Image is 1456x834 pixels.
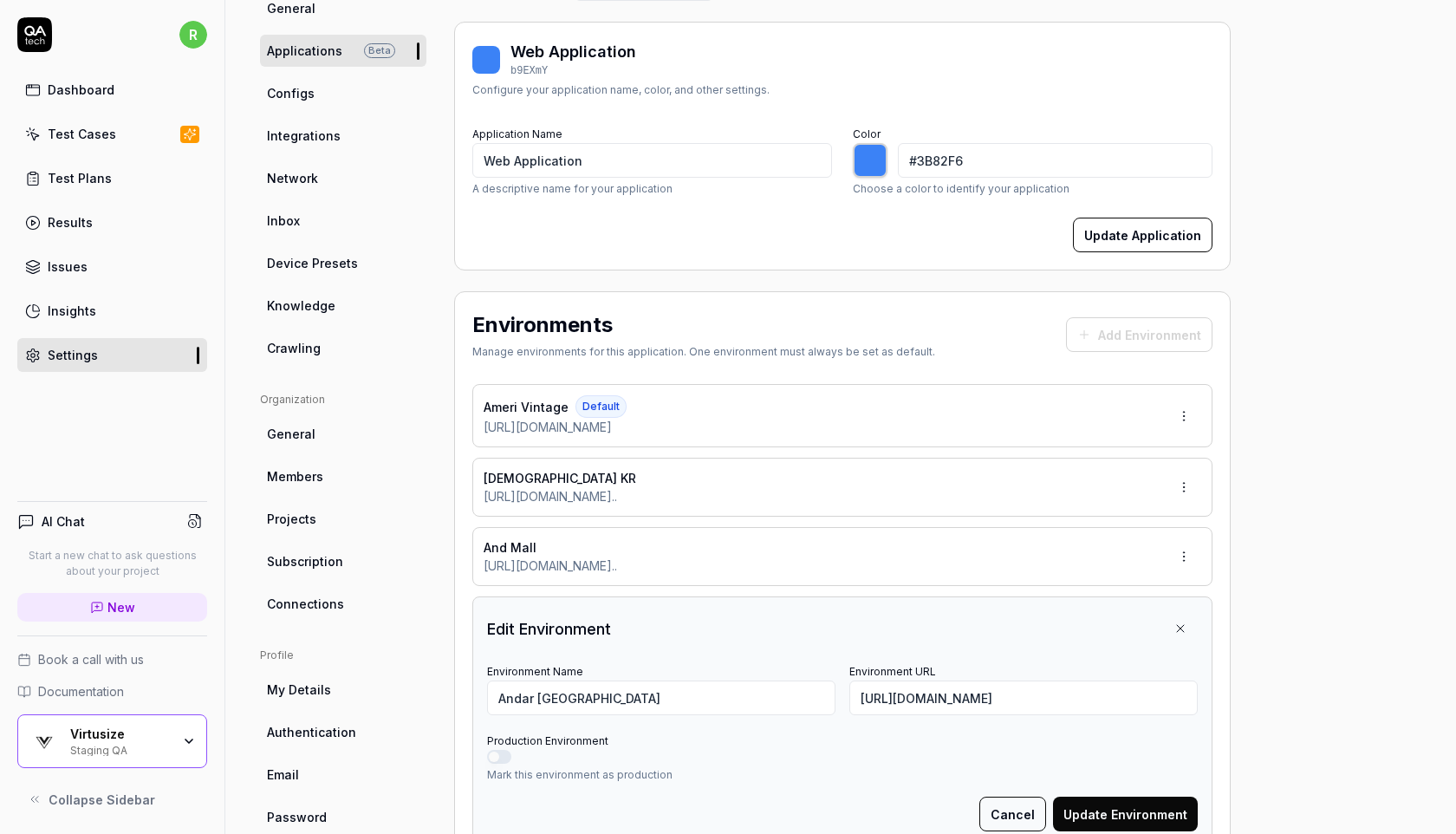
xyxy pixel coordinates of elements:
span: Crawling [267,339,321,357]
a: Results [17,205,207,239]
div: Profile [260,648,426,663]
span: Subscription [267,552,343,570]
div: b9EXmY [510,63,636,79]
button: Cancel [979,797,1046,831]
p: Mark this environment as production [487,767,1198,783]
a: Projects [260,503,426,535]
a: Inbox [260,205,426,237]
input: My Application [472,143,832,178]
input: Production, Staging, etc. [487,681,835,715]
a: Network [260,162,426,194]
a: Members [260,460,426,492]
label: Color [853,127,881,140]
div: Issues [48,257,88,276]
span: [DEMOGRAPHIC_DATA] KR [484,469,636,487]
span: [URL][DOMAIN_NAME].. [484,487,617,505]
label: Application Name [472,127,562,140]
a: Documentation [17,682,207,700]
a: Crawling [260,332,426,364]
span: Email [267,766,299,784]
span: Device Presets [267,254,358,272]
a: Authentication [260,716,426,748]
span: New [107,598,135,616]
span: Applications [267,42,342,60]
span: Book a call with us [38,650,144,668]
button: Add Environment [1066,317,1212,352]
a: Book a call with us [17,650,207,668]
div: Organization [260,392,426,407]
div: Manage environments for this application. One environment must always be set as default. [472,344,935,360]
div: Results [48,213,93,231]
a: Insights [17,294,207,328]
span: Authentication [267,723,356,741]
label: Environment URL [849,665,936,678]
a: Knowledge [260,290,426,322]
span: Network [267,169,318,187]
a: Integrations [260,120,426,152]
span: [URL][DOMAIN_NAME] [484,418,612,436]
span: Inbox [267,212,300,230]
button: r [179,17,207,52]
div: Dashboard [48,81,114,99]
a: Subscription [260,545,426,577]
label: Environment Name [487,665,583,678]
button: Update Environment [1053,797,1198,831]
div: Virtusize [70,726,171,742]
input: https://example.com [849,681,1198,715]
div: Web Application [510,40,636,63]
label: Production Environment [487,734,608,747]
a: Issues [17,250,207,283]
p: Start a new chat to ask questions about your project [17,548,207,579]
span: r [179,21,207,49]
a: Settings [17,338,207,372]
a: General [260,418,426,450]
span: Integrations [267,127,341,145]
div: Insights [48,302,96,320]
h2: Environments [472,309,613,341]
span: [URL][DOMAIN_NAME].. [484,557,617,575]
span: Projects [267,510,316,528]
a: Configs [260,77,426,109]
button: Virtusize LogoVirtusizeStaging QA [17,714,207,768]
a: Password [260,801,426,833]
a: ApplicationsBeta [260,35,426,67]
div: Test Plans [48,169,112,187]
span: Members [267,467,323,485]
button: Update Application [1073,218,1212,252]
button: Collapse Sidebar [17,782,207,817]
span: General [267,425,315,443]
span: Collapse Sidebar [49,791,155,809]
h3: Edit Environment [487,617,611,641]
a: Test Plans [17,161,207,195]
div: Configure your application name, color, and other settings. [472,82,770,98]
a: My Details [260,674,426,706]
span: Default [575,395,627,418]
span: Knowledge [267,296,335,315]
div: Staging QA [70,742,171,756]
div: Test Cases [48,125,116,143]
a: Email [260,759,426,791]
span: Connections [267,595,344,613]
img: Virtusize Logo [29,726,60,757]
a: Connections [260,588,426,620]
div: Settings [48,346,98,364]
p: Choose a color to identify your application [853,181,1212,197]
span: Ameri Vintage [484,398,569,416]
span: Beta [364,43,395,58]
h4: AI Chat [42,512,85,531]
span: And Mall [484,538,536,557]
span: My Details [267,681,331,699]
a: Test Cases [17,117,207,151]
span: Password [267,808,327,826]
a: Device Presets [260,247,426,279]
span: Documentation [38,682,124,700]
input: #3B82F6 [898,143,1212,178]
a: New [17,593,207,622]
a: Dashboard [17,73,207,107]
p: A descriptive name for your application [472,181,832,197]
span: Configs [267,84,315,102]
